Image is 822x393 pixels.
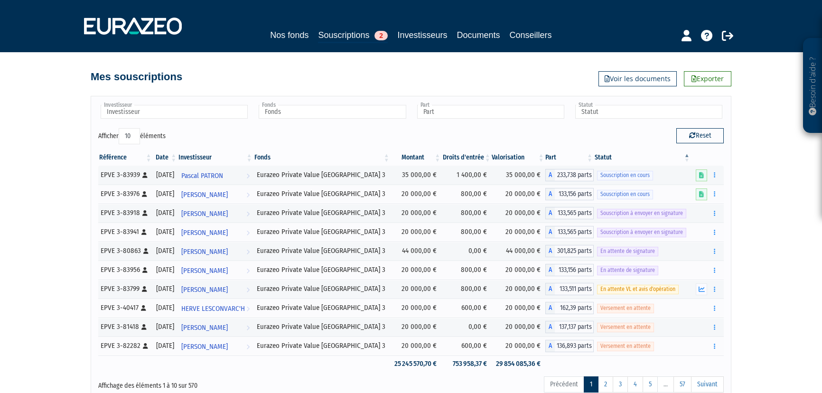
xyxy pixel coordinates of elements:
div: [DATE] [156,246,175,256]
label: Afficher éléments [98,128,166,144]
a: 1 [584,376,598,393]
img: 1732889491-logotype_eurazeo_blanc_rvb.png [84,18,182,35]
span: 133,511 parts [555,283,594,295]
a: Exporter [684,71,731,86]
span: A [545,340,555,352]
td: 0,00 € [441,318,492,337]
div: [DATE] [156,341,175,351]
a: Pascal PATRON [177,166,253,185]
i: Voir l'investisseur [246,167,250,185]
a: 5 [643,376,658,393]
span: Souscription à envoyer en signature [597,228,686,237]
h4: Mes souscriptions [91,71,182,83]
td: 800,00 € [441,261,492,280]
td: 20 000,00 € [492,337,545,356]
div: EPVE 3-83799 [101,284,149,294]
div: Eurazeo Private Value [GEOGRAPHIC_DATA] 3 [257,208,387,218]
div: [DATE] [156,322,175,332]
span: 133,156 parts [555,188,594,200]
a: Investisseurs [397,28,447,42]
a: Documents [457,28,500,42]
span: A [545,226,555,238]
td: 25 245 570,70 € [391,356,442,372]
div: EPVE 3-83956 [101,265,149,275]
span: 136,893 parts [555,340,594,352]
a: [PERSON_NAME] [177,318,253,337]
span: 133,156 parts [555,264,594,276]
i: [Français] Personne physique [143,248,149,254]
div: [DATE] [156,208,175,218]
div: Eurazeo Private Value [GEOGRAPHIC_DATA] 3 [257,246,387,256]
span: 133,565 parts [555,226,594,238]
span: 137,137 parts [555,321,594,333]
div: Eurazeo Private Value [GEOGRAPHIC_DATA] 3 [257,265,387,275]
span: A [545,245,555,257]
span: [PERSON_NAME] [181,319,228,337]
td: 20 000,00 € [391,337,442,356]
th: Montant: activer pour trier la colonne par ordre croissant [391,150,442,166]
i: [Français] Personne physique [143,343,148,349]
div: EPVE 3-83939 [101,170,149,180]
span: Souscription à envoyer en signature [597,209,686,218]
button: Reset [676,128,724,143]
div: [DATE] [156,265,175,275]
div: Eurazeo Private Value [GEOGRAPHIC_DATA] 3 [257,341,387,351]
td: 20 000,00 € [492,299,545,318]
div: EPVE 3-40417 [101,303,149,313]
span: 133,565 parts [555,207,594,219]
th: Droits d'entrée: activer pour trier la colonne par ordre croissant [441,150,492,166]
i: [Français] Personne physique [141,305,146,311]
td: 800,00 € [441,185,492,204]
span: A [545,302,555,314]
td: 600,00 € [441,337,492,356]
div: Eurazeo Private Value [GEOGRAPHIC_DATA] 3 [257,227,387,237]
span: A [545,283,555,295]
a: [PERSON_NAME] [177,280,253,299]
div: A - Eurazeo Private Value Europe 3 [545,169,594,181]
td: 20 000,00 € [391,204,442,223]
i: [Français] Personne physique [142,267,148,273]
div: A - Eurazeo Private Value Europe 3 [545,302,594,314]
span: [PERSON_NAME] [181,224,228,242]
i: Voir l'investisseur [246,186,250,204]
i: Voir l'investisseur [246,338,250,356]
a: 57 [673,376,691,393]
td: 20 000,00 € [391,280,442,299]
span: [PERSON_NAME] [181,205,228,223]
div: A - Eurazeo Private Value Europe 3 [545,207,594,219]
span: 162,39 parts [555,302,594,314]
span: Versement en attente [597,304,654,313]
td: 800,00 € [441,204,492,223]
td: 753 958,37 € [441,356,492,372]
span: [PERSON_NAME] [181,281,228,299]
span: 2 [374,31,388,40]
i: [Français] Personne physique [142,191,147,197]
td: 0,00 € [441,242,492,261]
div: EPVE 3-83941 [101,227,149,237]
a: Conseillers [510,28,552,42]
a: Voir les documents [598,71,677,86]
div: A - Eurazeo Private Value Europe 3 [545,264,594,276]
td: 35 000,00 € [492,166,545,185]
a: 3 [613,376,628,393]
td: 800,00 € [441,223,492,242]
div: EPVE 3-81418 [101,322,149,332]
td: 44 000,00 € [492,242,545,261]
div: EPVE 3-82282 [101,341,149,351]
span: HERVE LESCONVARC'H [181,300,245,318]
div: [DATE] [156,227,175,237]
td: 44 000,00 € [391,242,442,261]
span: En attente VL et avis d'opération [597,285,679,294]
a: Suivant [691,376,724,393]
span: Versement en attente [597,342,654,351]
span: 233,738 parts [555,169,594,181]
td: 35 000,00 € [391,166,442,185]
span: [PERSON_NAME] [181,338,228,356]
td: 1 400,00 € [441,166,492,185]
i: Voir l'investisseur [246,205,250,223]
div: A - Eurazeo Private Value Europe 3 [545,245,594,257]
a: [PERSON_NAME] [177,337,253,356]
span: [PERSON_NAME] [181,262,228,280]
a: [PERSON_NAME] [177,261,253,280]
a: [PERSON_NAME] [177,242,253,261]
